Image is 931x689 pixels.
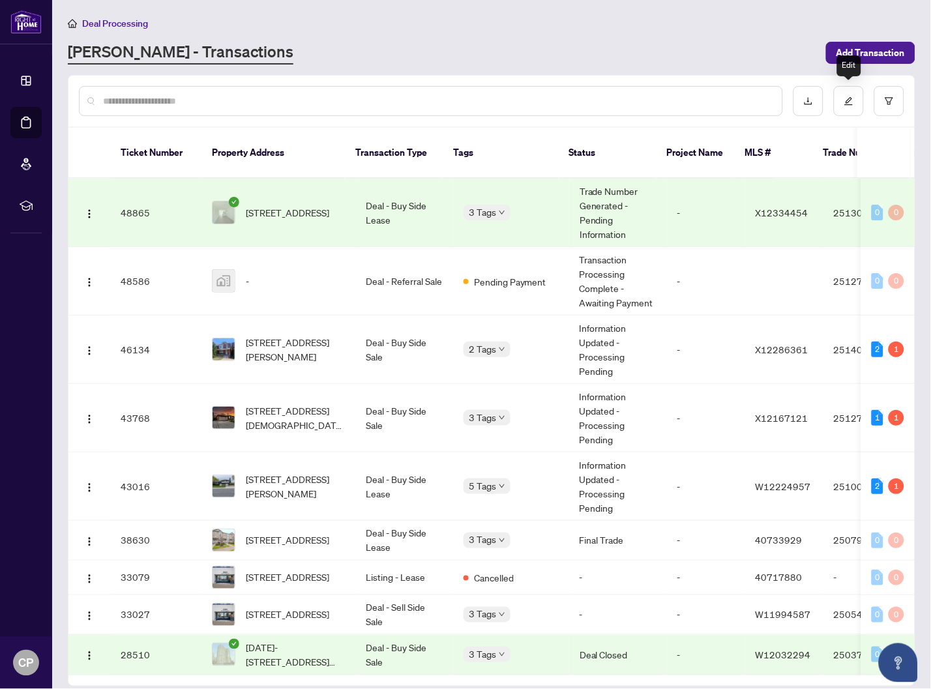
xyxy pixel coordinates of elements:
[246,274,249,288] span: -
[84,651,95,661] img: Logo
[79,567,100,588] button: Logo
[834,86,864,116] button: edit
[246,608,329,622] span: [STREET_ADDRESS]
[569,179,667,247] td: Trade Number Generated - Pending Information
[213,604,235,626] img: thumbnail-img
[889,478,904,494] div: 1
[667,384,745,452] td: -
[246,403,345,432] span: [STREET_ADDRESS][DEMOGRAPHIC_DATA][PERSON_NAME]
[756,344,808,355] span: X12286361
[110,635,201,675] td: 28510
[844,96,853,106] span: edit
[84,482,95,493] img: Logo
[889,205,904,220] div: 0
[879,643,918,682] button: Open asap
[885,96,894,106] span: filter
[756,412,808,424] span: X12167121
[499,415,505,421] span: down
[213,338,235,360] img: thumbnail-img
[84,345,95,356] img: Logo
[836,42,905,63] span: Add Transaction
[79,644,100,665] button: Logo
[667,521,745,561] td: -
[355,635,453,675] td: Deal - Buy Side Sale
[569,595,667,635] td: -
[823,521,915,561] td: 2507975
[889,410,904,426] div: 1
[229,639,239,649] span: check-circle
[826,42,915,64] button: Add Transaction
[569,247,667,315] td: Transaction Processing Complete - Awaiting Payment
[813,128,904,179] th: Trade Number
[82,18,148,29] span: Deal Processing
[667,595,745,635] td: -
[499,537,505,544] span: down
[872,478,883,494] div: 2
[469,205,496,220] span: 3 Tags
[823,635,915,675] td: 2503742
[474,571,514,585] span: Cancelled
[110,315,201,384] td: 46134
[823,179,915,247] td: 2513078
[79,407,100,428] button: Logo
[213,643,235,666] img: thumbnail-img
[355,561,453,595] td: Listing - Lease
[823,452,915,521] td: 2510047
[569,521,667,561] td: Final Trade
[499,209,505,216] span: down
[246,335,345,364] span: [STREET_ADDRESS][PERSON_NAME]
[213,475,235,497] img: thumbnail-img
[499,651,505,658] span: down
[756,480,811,492] span: W12224957
[355,384,453,452] td: Deal - Buy Side Sale
[889,533,904,548] div: 0
[246,533,329,548] span: [STREET_ADDRESS]
[246,472,345,501] span: [STREET_ADDRESS][PERSON_NAME]
[79,530,100,551] button: Logo
[19,654,34,672] span: CP
[213,529,235,551] img: thumbnail-img
[872,273,883,289] div: 0
[213,270,235,292] img: thumbnail-img
[246,570,329,585] span: [STREET_ADDRESS]
[469,607,496,622] span: 3 Tags
[804,96,813,106] span: download
[469,410,496,425] span: 3 Tags
[355,179,453,247] td: Deal - Buy Side Lease
[569,315,667,384] td: Information Updated - Processing Pending
[756,535,803,546] span: 40733929
[823,384,915,452] td: 2512755
[469,647,496,662] span: 3 Tags
[110,128,201,179] th: Ticket Number
[793,86,823,116] button: download
[889,570,904,585] div: 0
[355,521,453,561] td: Deal - Buy Side Lease
[84,574,95,584] img: Logo
[213,566,235,589] img: thumbnail-img
[889,273,904,289] div: 0
[355,452,453,521] td: Deal - Buy Side Lease
[499,611,505,618] span: down
[889,342,904,357] div: 1
[823,595,915,635] td: 2505470
[443,128,559,179] th: Tags
[872,647,883,662] div: 0
[756,649,811,660] span: W12032294
[110,384,201,452] td: 43768
[79,604,100,625] button: Logo
[474,274,546,289] span: Pending Payment
[68,41,293,65] a: [PERSON_NAME] - Transactions
[823,247,915,315] td: 2512752
[756,207,808,218] span: X12334454
[201,128,345,179] th: Property Address
[559,128,657,179] th: Status
[667,561,745,595] td: -
[872,570,883,585] div: 0
[229,197,239,207] span: check-circle
[469,342,496,357] span: 2 Tags
[84,536,95,547] img: Logo
[837,55,861,76] div: Edit
[79,339,100,360] button: Logo
[569,561,667,595] td: -
[667,635,745,675] td: -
